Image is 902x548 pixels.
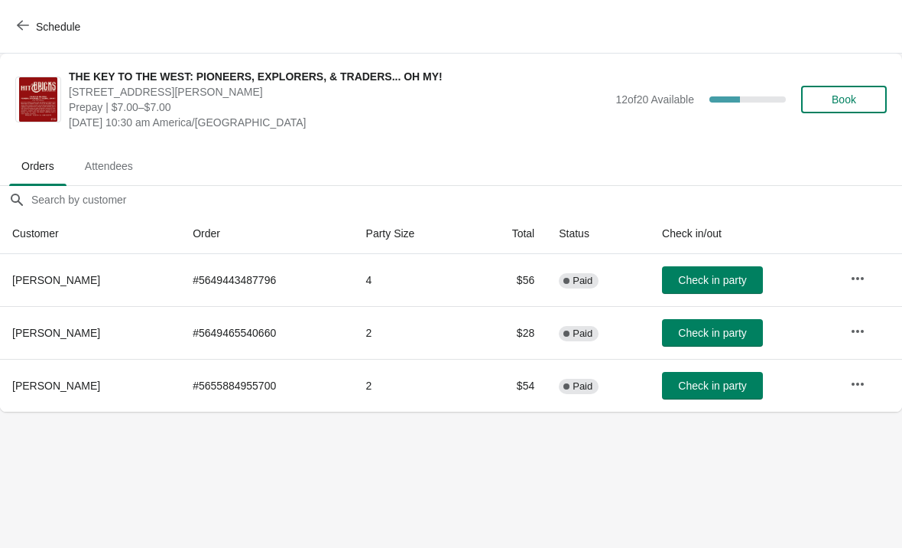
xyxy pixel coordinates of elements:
span: Book [832,93,856,106]
span: [DATE] 10:30 am America/[GEOGRAPHIC_DATA] [69,115,608,130]
button: Schedule [8,13,92,41]
span: Paid [573,275,592,287]
td: $28 [471,306,547,359]
span: Schedule [36,21,80,33]
td: 4 [354,254,472,306]
td: # 5649443487796 [180,254,353,306]
td: $56 [471,254,547,306]
td: $54 [471,359,547,412]
td: 2 [354,359,472,412]
button: Check in party [662,319,763,347]
span: Paid [573,328,592,340]
span: Prepay | $7.00–$7.00 [69,99,608,115]
span: [PERSON_NAME] [12,274,100,286]
button: Check in party [662,266,763,294]
input: Search by customer [31,186,902,214]
span: Check in party [678,327,746,339]
span: Check in party [678,380,746,392]
span: THE KEY TO THE WEST: PIONEERS, EXPLORERS, & TRADERS... OH MY! [69,69,608,84]
span: Orders [9,152,67,180]
td: # 5655884955700 [180,359,353,412]
span: [PERSON_NAME] [12,327,100,339]
span: Check in party [678,274,746,286]
th: Check in/out [650,214,838,254]
span: [PERSON_NAME] [12,380,100,392]
th: Total [471,214,547,254]
th: Order [180,214,353,254]
img: THE KEY TO THE WEST: PIONEERS, EXPLORERS, & TRADERS... OH MY! [19,77,57,122]
td: # 5649465540660 [180,306,353,359]
th: Status [547,214,650,254]
span: Attendees [73,152,145,180]
span: [STREET_ADDRESS][PERSON_NAME] [69,84,608,99]
td: 2 [354,306,472,359]
button: Book [801,86,887,113]
span: 12 of 20 Available [615,93,694,106]
span: Paid [573,380,592,393]
button: Check in party [662,372,763,400]
th: Party Size [354,214,472,254]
